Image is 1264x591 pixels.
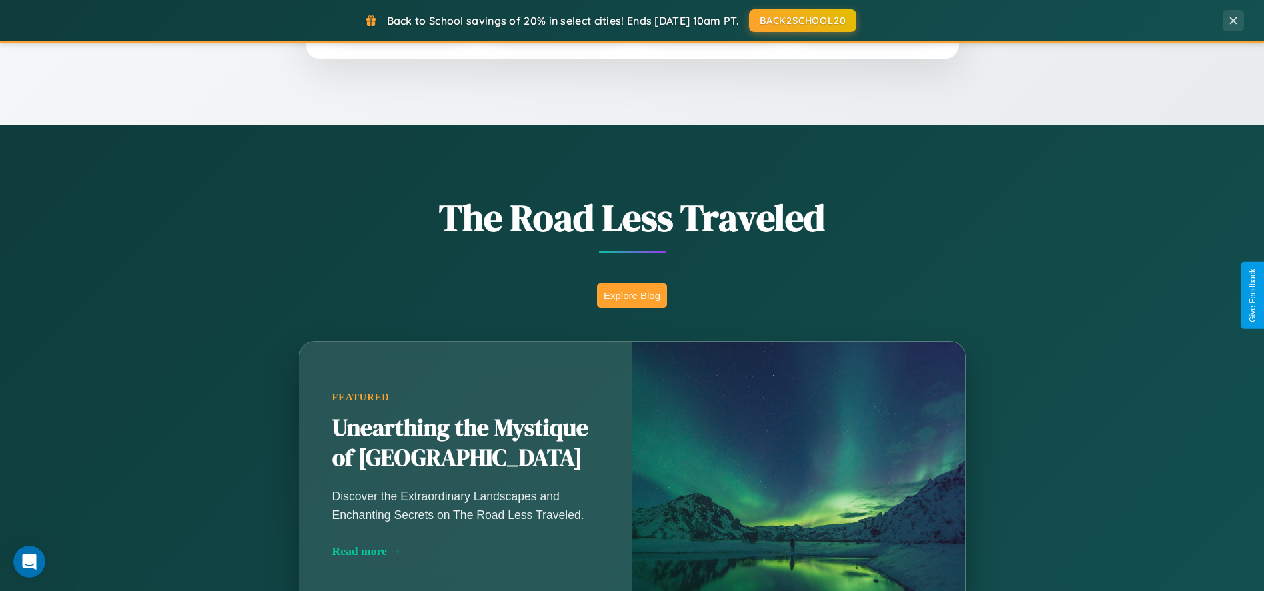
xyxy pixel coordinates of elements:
[749,9,856,32] button: BACK2SCHOOL20
[332,413,599,474] h2: Unearthing the Mystique of [GEOGRAPHIC_DATA]
[387,14,739,27] span: Back to School savings of 20% in select cities! Ends [DATE] 10am PT.
[597,283,667,308] button: Explore Blog
[332,544,599,558] div: Read more →
[233,192,1032,243] h1: The Road Less Traveled
[13,546,45,578] iframe: Intercom live chat
[1248,269,1257,322] div: Give Feedback
[332,487,599,524] p: Discover the Extraordinary Landscapes and Enchanting Secrets on The Road Less Traveled.
[332,392,599,403] div: Featured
